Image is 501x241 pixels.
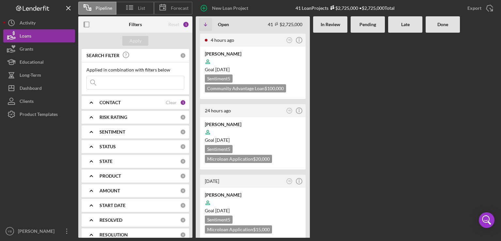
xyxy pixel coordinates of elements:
[180,144,186,150] div: 0
[3,56,75,69] button: Educational
[467,2,481,15] div: Export
[180,232,186,238] div: 0
[199,33,307,100] a: 4 hours agoYB[PERSON_NAME]Goal [DATE]Sentiment5Community Advantage Loan$100,000
[99,129,125,135] b: SENTIMENT
[296,5,395,11] div: 41 Loan Projects • $2,725,000 Total
[479,212,494,228] div: Open Intercom Messenger
[288,109,291,112] text: YB
[437,22,448,27] b: Done
[180,202,186,208] div: 0
[215,208,230,213] time: 10/16/2025
[205,67,230,72] span: Goal
[285,36,294,45] button: YB
[99,100,121,105] b: CONTACT
[183,21,189,28] div: 1
[205,208,230,213] span: Goal
[205,108,231,113] time: 2025-09-01 19:06
[20,29,31,44] div: Loans
[199,103,307,170] a: 24 hours agoYB[PERSON_NAME]Goal [DATE]Sentiment5Microloan Application$20,000
[86,67,184,72] div: Applied in combination with filters below
[168,22,179,27] div: Reset
[138,6,145,11] span: List
[3,69,75,82] button: Long-Term
[205,178,219,184] time: 2025-09-01 14:49
[196,2,255,15] button: New Loan Project
[180,100,186,105] div: 1
[20,69,41,83] div: Long-Term
[20,56,44,70] div: Educational
[99,115,127,120] b: RISK RATING
[180,188,186,194] div: 0
[20,16,36,31] div: Activity
[205,84,286,92] div: Community Advantage Loan $100,000
[205,121,301,128] div: [PERSON_NAME]
[212,2,248,15] div: New Loan Project
[218,22,229,27] b: Open
[99,188,120,193] b: AMOUNT
[3,225,75,238] button: YB[PERSON_NAME]
[86,53,119,58] b: SEARCH FILTER
[3,82,75,95] button: Dashboard
[3,29,75,42] button: Loans
[328,5,358,11] div: $2,725,000
[288,180,291,182] text: YB
[205,225,272,233] div: Microloan Application $15,000
[180,217,186,223] div: 0
[285,177,294,186] button: YB
[166,100,177,105] div: Clear
[180,114,186,120] div: 0
[205,216,233,224] div: Sentiment 5
[20,82,42,96] div: Dashboard
[3,108,75,121] button: Product Templates
[122,36,148,46] button: Apply
[20,108,58,122] div: Product Templates
[180,129,186,135] div: 0
[321,22,340,27] b: In Review
[99,203,126,208] b: START DATE
[268,22,302,27] div: 41 $2,725,000
[99,144,116,149] b: STATUS
[285,106,294,115] button: YB
[99,232,128,237] b: RESOLUTION
[8,230,12,233] text: YB
[215,67,230,72] time: 11/11/2025
[359,22,376,27] b: Pending
[205,137,230,143] span: Goal
[96,6,112,11] span: Pipeline
[211,37,234,43] time: 2025-09-02 14:32
[205,192,301,198] div: [PERSON_NAME]
[205,51,301,57] div: [PERSON_NAME]
[215,137,230,143] time: 10/16/2025
[401,22,410,27] b: Late
[205,155,272,163] div: Microloan Application $20,000
[20,42,33,57] div: Grants
[180,158,186,164] div: 0
[180,173,186,179] div: 0
[16,225,59,239] div: [PERSON_NAME]
[3,95,75,108] button: Clients
[99,159,113,164] b: STATE
[171,6,189,11] span: Forecast
[205,145,233,153] div: Sentiment 5
[129,36,142,46] div: Apply
[205,74,233,83] div: Sentiment 5
[129,22,142,27] b: Filters
[288,39,291,41] text: YB
[3,42,75,56] button: Grants
[20,95,34,109] div: Clients
[199,174,307,241] a: [DATE]YB[PERSON_NAME]Goal [DATE]Sentiment5Microloan Application$15,000
[99,173,121,179] b: PRODUCT
[180,53,186,58] div: 0
[461,2,498,15] button: Export
[3,16,75,29] button: Activity
[99,217,122,223] b: RESOLVED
